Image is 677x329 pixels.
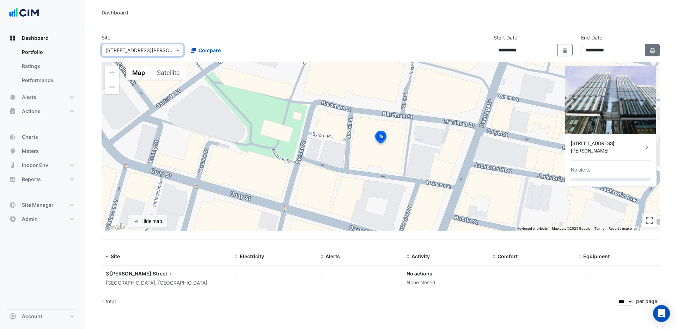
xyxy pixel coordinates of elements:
[6,158,79,172] button: Indoor Env
[6,144,79,158] button: Meters
[581,34,602,41] label: End Date
[494,34,517,41] label: Start Date
[583,253,610,259] span: Equipment
[565,66,656,134] img: 3 Hardman Street
[102,34,110,41] label: Site
[22,162,48,169] span: Indoor Env
[500,270,503,277] div: -
[6,212,79,226] button: Admin
[22,108,41,115] span: Actions
[6,309,79,323] button: Account
[9,148,16,155] app-icon: Meters
[153,270,174,278] span: Street
[102,293,615,310] div: 1 total
[103,222,127,231] a: Open this area in Google Maps (opens a new window)
[240,253,264,259] span: Electricity
[6,45,79,90] div: Dashboard
[235,270,312,277] div: -
[22,94,36,101] span: Alerts
[653,305,670,322] div: Open Intercom Messenger
[22,313,42,320] span: Account
[105,66,119,80] button: Zoom in
[9,162,16,169] app-icon: Indoor Env
[126,66,151,80] button: Show street map
[199,46,221,54] span: Compare
[141,218,162,225] div: Hide map
[325,253,340,259] span: Alerts
[22,148,39,155] span: Meters
[552,226,590,230] span: Map data ©2025 Google
[649,47,656,53] fa-icon: Select Date
[586,270,588,277] div: -
[102,9,128,16] div: Dashboard
[9,35,16,42] app-icon: Dashboard
[9,176,16,183] app-icon: Reports
[22,216,38,223] span: Admin
[407,279,484,287] div: None closed
[562,47,568,53] fa-icon: Select Date
[9,134,16,141] app-icon: Charts
[16,45,79,59] a: Portfolio
[636,298,657,304] span: per page
[103,222,127,231] img: Google
[571,140,644,155] div: [STREET_ADDRESS][PERSON_NAME]
[571,166,591,174] div: No alerts
[186,44,225,56] button: Compare
[373,130,389,147] img: site-pin-selected.svg
[6,31,79,45] button: Dashboard
[9,108,16,115] app-icon: Actions
[6,172,79,186] button: Reports
[9,94,16,101] app-icon: Alerts
[151,66,186,80] button: Show satellite imagery
[8,6,40,20] img: Company Logo
[111,253,120,259] span: Site
[6,198,79,212] button: Site Manager
[411,253,430,259] span: Activity
[106,271,152,277] span: 3 [PERSON_NAME]
[128,215,167,228] button: Hide map
[22,35,49,42] span: Dashboard
[22,176,41,183] span: Reports
[517,226,548,231] button: Keyboard shortcuts
[16,59,79,73] a: Ratings
[22,201,54,209] span: Site Manager
[106,279,226,287] div: [GEOGRAPHIC_DATA], [GEOGRAPHIC_DATA]
[9,201,16,209] app-icon: Site Manager
[16,73,79,87] a: Performance
[6,104,79,118] button: Actions
[498,253,518,259] span: Comfort
[6,90,79,104] button: Alerts
[609,226,637,230] a: Report a map error
[105,80,119,94] button: Zoom out
[9,216,16,223] app-icon: Admin
[22,134,38,141] span: Charts
[594,226,604,230] a: Terms (opens in new tab)
[6,130,79,144] button: Charts
[642,213,657,228] button: Toggle fullscreen view
[407,271,432,277] a: No actions
[321,270,398,277] div: -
